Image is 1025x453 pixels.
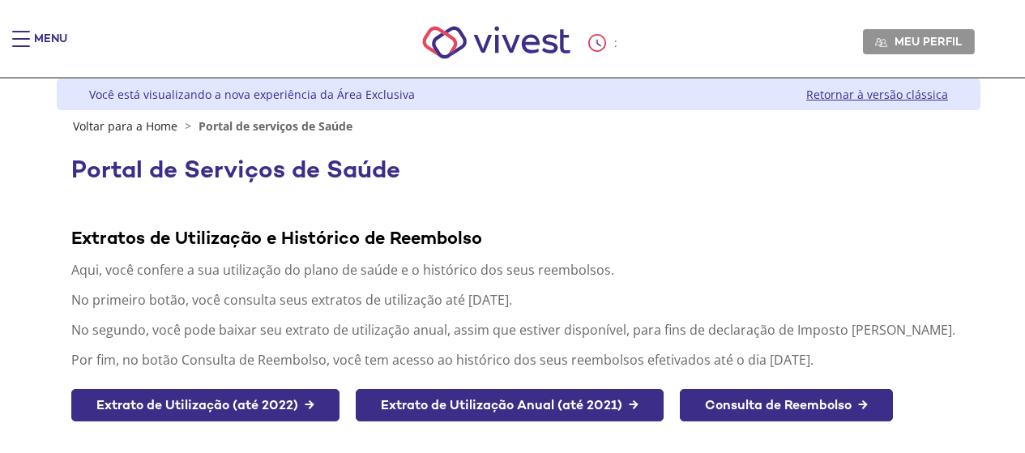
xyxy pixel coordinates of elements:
[34,31,67,63] div: Menu
[404,8,588,77] img: Vivest
[71,291,966,309] p: No primeiro botão, você consulta seus extratos de utilização até [DATE].
[71,351,966,369] p: Por fim, no botão Consulta de Reembolso, você tem acesso ao histórico dos seus reembolsos efetiva...
[71,261,966,279] p: Aqui, você confere a sua utilização do plano de saúde e o histórico dos seus reembolsos.
[199,118,352,134] span: Portal de serviços de Saúde
[71,226,966,249] div: Extratos de Utilização e Histórico de Reembolso
[181,118,195,134] span: >
[71,156,966,183] h1: Portal de Serviços de Saúde
[71,321,966,339] p: No segundo, você pode baixar seu extrato de utilização anual, assim que estiver disponível, para ...
[680,389,893,422] a: Consulta de Reembolso →
[356,389,664,422] a: Extrato de Utilização Anual (até 2021) →
[863,29,975,53] a: Meu perfil
[89,87,415,102] div: Você está visualizando a nova experiência da Área Exclusiva
[806,87,948,102] a: Retornar à versão clássica
[73,118,177,134] a: Voltar para a Home
[895,34,962,49] span: Meu perfil
[875,36,887,49] img: Meu perfil
[588,34,621,52] div: :
[71,389,340,422] a: Extrato de Utilização (até 2022) →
